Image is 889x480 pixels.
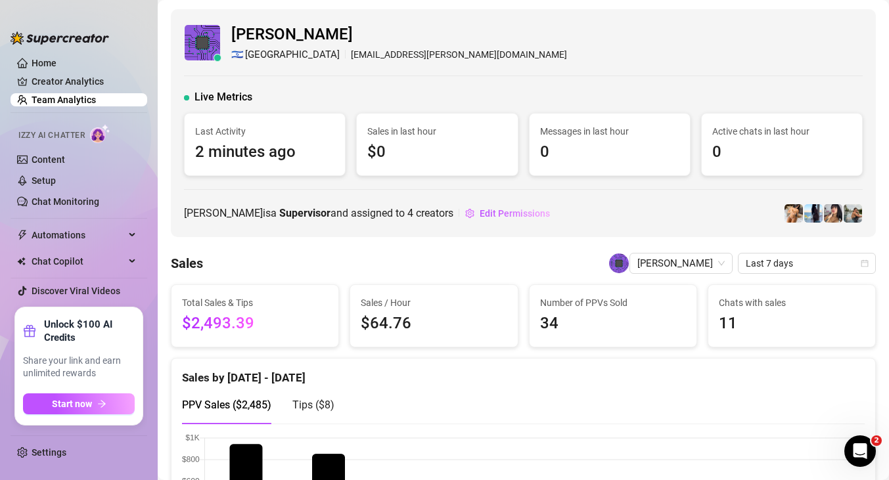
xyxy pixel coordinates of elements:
[465,209,474,218] span: setting
[480,208,550,219] span: Edit Permissions
[90,124,110,143] img: AI Chatter
[97,399,106,408] span: arrow-right
[367,140,507,165] span: $0
[367,124,507,139] span: Sales in last hour
[712,140,852,165] span: 0
[861,259,869,267] span: calendar
[871,435,882,446] span: 2
[185,25,220,60] img: Ran Zlatkin
[785,204,803,223] img: Shalva
[32,58,57,68] a: Home
[719,311,865,336] span: 11
[17,230,28,240] span: thunderbolt
[52,399,92,409] span: Start now
[540,124,679,139] span: Messages in last hour
[231,47,244,63] span: 🇮🇱
[32,251,125,272] span: Chat Copilot
[32,175,56,186] a: Setup
[245,47,340,63] span: [GEOGRAPHIC_DATA]
[712,124,852,139] span: Active chats in last hour
[746,253,868,273] span: Last 7 days
[32,71,137,92] a: Creator Analytics
[184,205,453,221] span: [PERSON_NAME] is a and assigned to creators
[844,435,876,467] iframe: Intercom live chat
[465,203,551,224] button: Edit Permissions
[719,295,865,310] span: Chats with sales
[824,204,842,223] img: Babydanix
[292,399,334,411] span: Tips ( $8 )
[182,359,865,387] div: Sales by [DATE] - [DATE]
[11,32,109,45] img: logo-BBDzfeDw.svg
[182,399,271,411] span: PPV Sales ( $2,485 )
[231,22,567,47] span: [PERSON_NAME]
[171,254,203,273] h4: Sales
[540,311,686,336] span: 34
[540,140,679,165] span: 0
[195,140,334,165] span: 2 minutes ago
[182,311,328,336] span: $2,493.39
[231,47,567,63] div: [EMAIL_ADDRESS][PERSON_NAME][DOMAIN_NAME]
[844,204,862,223] img: SivanSecret
[361,311,507,336] span: $64.76
[17,257,26,266] img: Chat Copilot
[637,253,725,273] span: Ran Zlatkin
[32,225,125,246] span: Automations
[44,318,135,344] strong: Unlock $100 AI Credits
[32,154,65,165] a: Content
[361,295,507,310] span: Sales / Hour
[23,324,36,338] span: gift
[182,295,328,310] span: Total Sales & Tips
[32,95,96,105] a: Team Analytics
[540,295,686,310] span: Number of PPVs Sold
[609,253,629,273] img: Ran Zlatkin
[32,196,99,207] a: Chat Monitoring
[279,207,331,219] b: Supervisor
[804,204,823,223] img: Shalva_ruso_vip
[195,124,334,139] span: Last Activity
[194,89,252,105] span: Live Metrics
[407,207,413,219] span: 4
[23,393,135,414] button: Start nowarrow-right
[32,286,120,296] a: Discover Viral Videos
[32,447,66,458] a: Settings
[23,355,135,380] span: Share your link and earn unlimited rewards
[18,129,85,142] span: Izzy AI Chatter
